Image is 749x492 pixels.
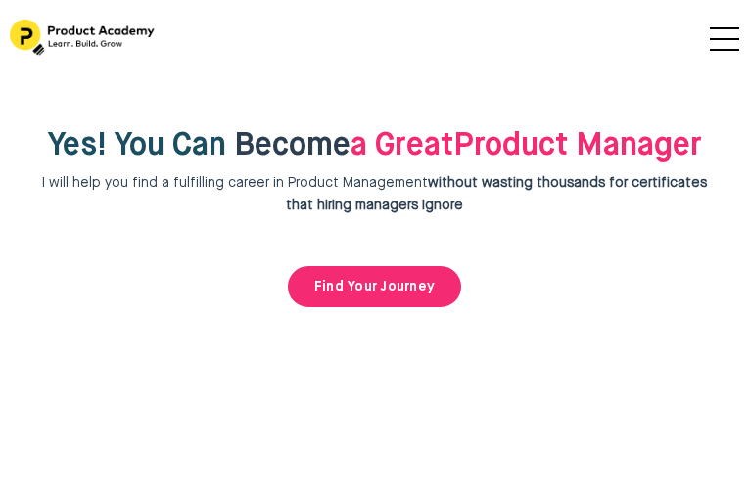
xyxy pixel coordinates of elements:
span: I will help you find a fulfilling career in Product Management [42,176,707,211]
a: Find Your Journey [288,266,461,307]
span: Product Manager [234,130,702,161]
span: Become [234,130,351,161]
strong: without wasting thousands for certificates that hiring managers ignore [286,176,707,211]
img: Header Logo [10,20,157,56]
span: Yes! You Can [48,130,226,161]
strong: a Great [234,130,453,161]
